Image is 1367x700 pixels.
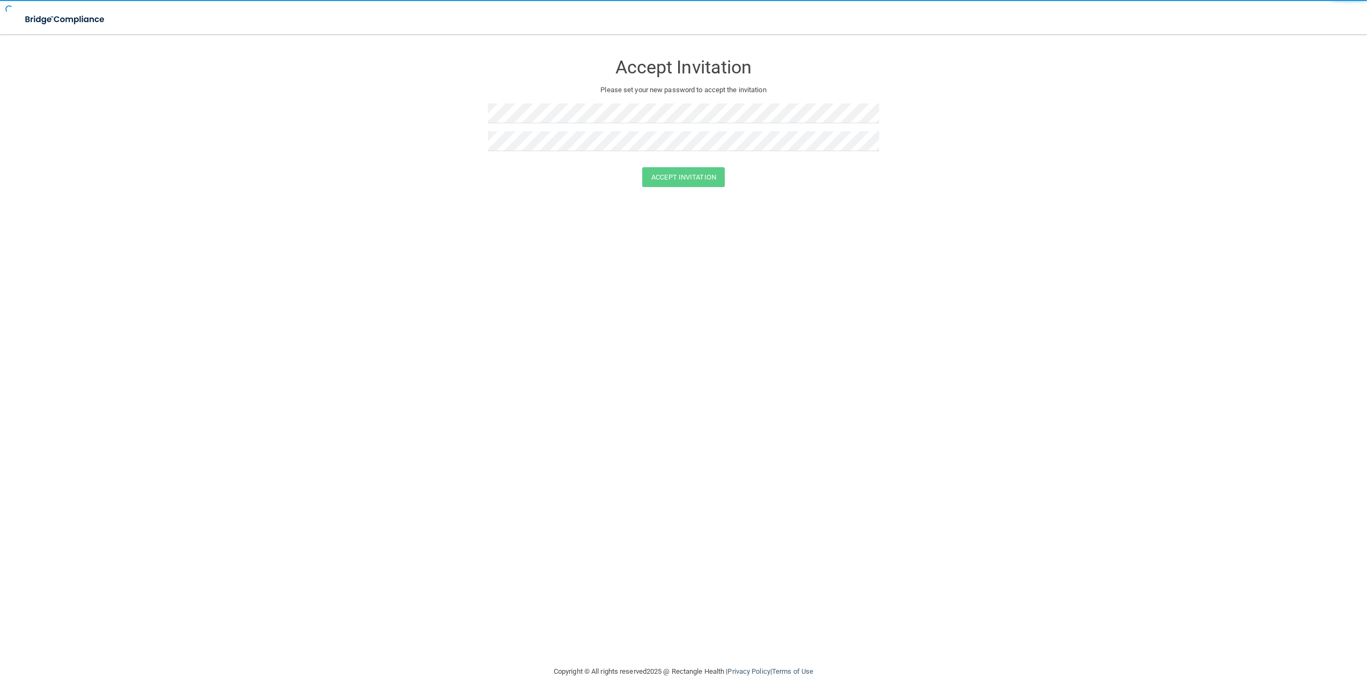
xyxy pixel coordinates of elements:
button: Accept Invitation [642,167,725,187]
h3: Accept Invitation [488,57,879,77]
a: Privacy Policy [727,667,770,675]
img: bridge_compliance_login_screen.278c3ca4.svg [16,9,115,31]
a: Terms of Use [772,667,813,675]
div: Copyright © All rights reserved 2025 @ Rectangle Health | | [488,654,879,689]
p: Please set your new password to accept the invitation [496,84,871,96]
